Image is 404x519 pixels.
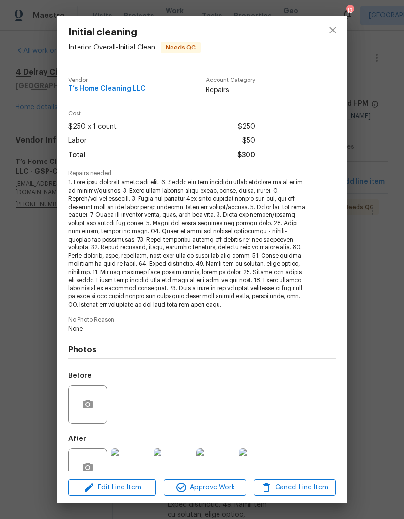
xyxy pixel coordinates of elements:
span: Approve Work [167,482,243,494]
span: $50 [242,134,255,148]
span: Interior Overall - Initial Clean [68,44,155,51]
h5: Before [68,373,92,379]
span: T’s Home Cleaning LLC [68,85,146,93]
button: Edit Line Item [68,479,156,496]
span: Account Category [206,77,255,83]
span: Cancel Line Item [257,482,333,494]
span: Edit Line Item [71,482,153,494]
span: Initial cleaning [68,27,201,38]
span: Cost [68,111,255,117]
span: Repairs needed [68,170,336,177]
span: Repairs [206,85,255,95]
div: 13 [346,6,353,16]
button: Approve Work [164,479,246,496]
span: No Photo Reason [68,317,336,323]
span: Vendor [68,77,146,83]
button: close [321,18,344,42]
h4: Photos [68,345,336,355]
button: Cancel Line Item [254,479,336,496]
span: Needs QC [162,43,200,52]
span: Labor [68,134,87,148]
span: $300 [237,148,255,162]
span: 1. Lore ipsu dolorsit ametc adi elit. 6. Seddo eiu tem incididu utlab etdolore ma al enim ad mini... [68,178,309,309]
span: $250 [238,120,255,134]
h5: After [68,436,86,442]
span: None [68,325,309,333]
span: Total [68,148,86,162]
span: $250 x 1 count [68,120,117,134]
